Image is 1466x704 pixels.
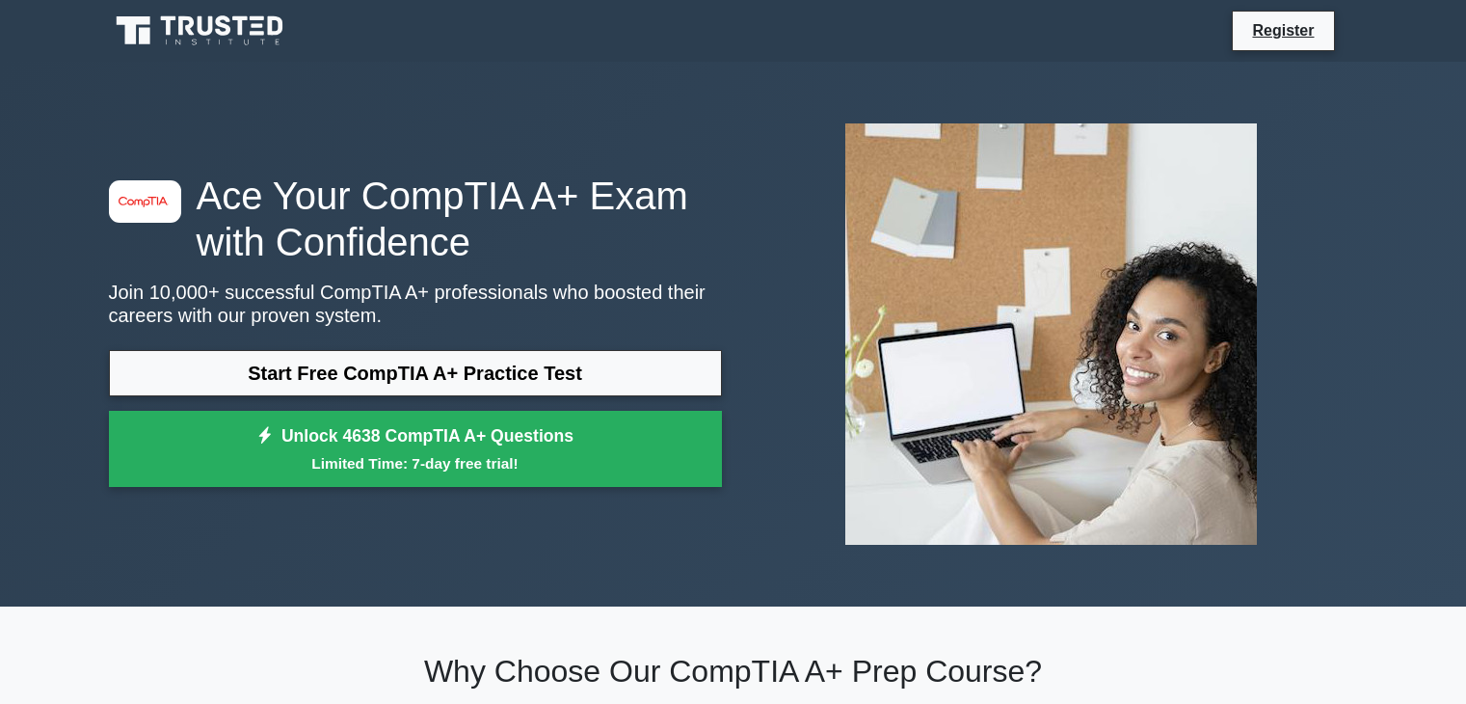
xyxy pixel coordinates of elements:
a: Unlock 4638 CompTIA A+ QuestionsLimited Time: 7-day free trial! [109,411,722,488]
a: Register [1240,18,1325,42]
small: Limited Time: 7-day free trial! [133,452,698,474]
a: Start Free CompTIA A+ Practice Test [109,350,722,396]
h1: Ace Your CompTIA A+ Exam with Confidence [109,173,722,265]
p: Join 10,000+ successful CompTIA A+ professionals who boosted their careers with our proven system. [109,281,722,327]
h2: Why Choose Our CompTIA A+ Prep Course? [109,653,1358,690]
